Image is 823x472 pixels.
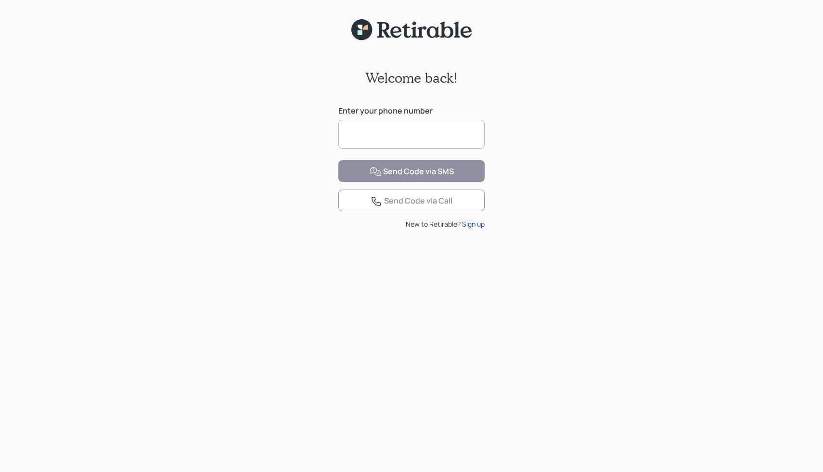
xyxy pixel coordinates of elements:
[370,166,454,178] div: Send Code via SMS
[338,105,485,116] label: Enter your phone number
[338,219,485,229] div: New to Retirable?
[338,190,485,211] button: Send Code via Call
[462,219,485,229] div: Sign up
[338,160,485,182] button: Send Code via SMS
[365,70,458,86] h2: Welcome back!
[371,195,452,207] div: Send Code via Call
